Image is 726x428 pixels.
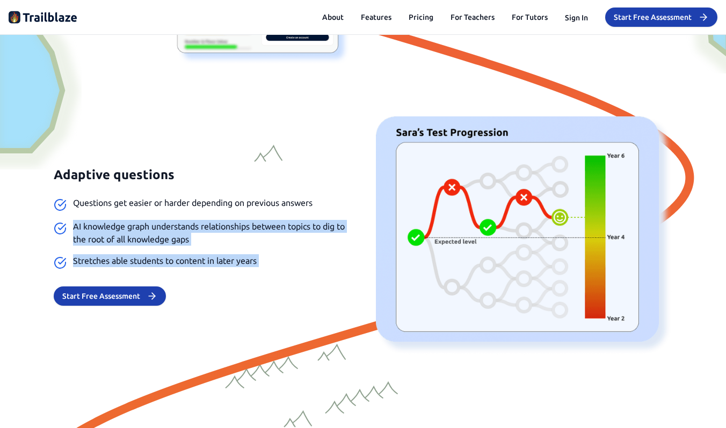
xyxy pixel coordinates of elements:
button: Start Free Assessment [54,286,166,306]
button: Pricing [409,12,433,23]
h3: Adaptive questions [54,166,350,183]
a: For Teachers [451,12,495,23]
img: Adaptive question system visualization [376,116,672,355]
button: About [322,12,344,23]
button: Start Free Assessment [605,8,717,27]
img: Trailblaze [9,9,77,26]
span: Questions get easier or harder depending on previous answers [73,196,313,209]
span: AI knowledge graph understands relationships between topics to dig to the root of all knowledge gaps [73,220,350,246]
button: Sign In [565,11,588,24]
button: Features [361,12,391,23]
a: For Tutors [512,12,548,23]
span: Stretches able students to content in later years [73,254,257,267]
button: Sign In [565,12,588,23]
